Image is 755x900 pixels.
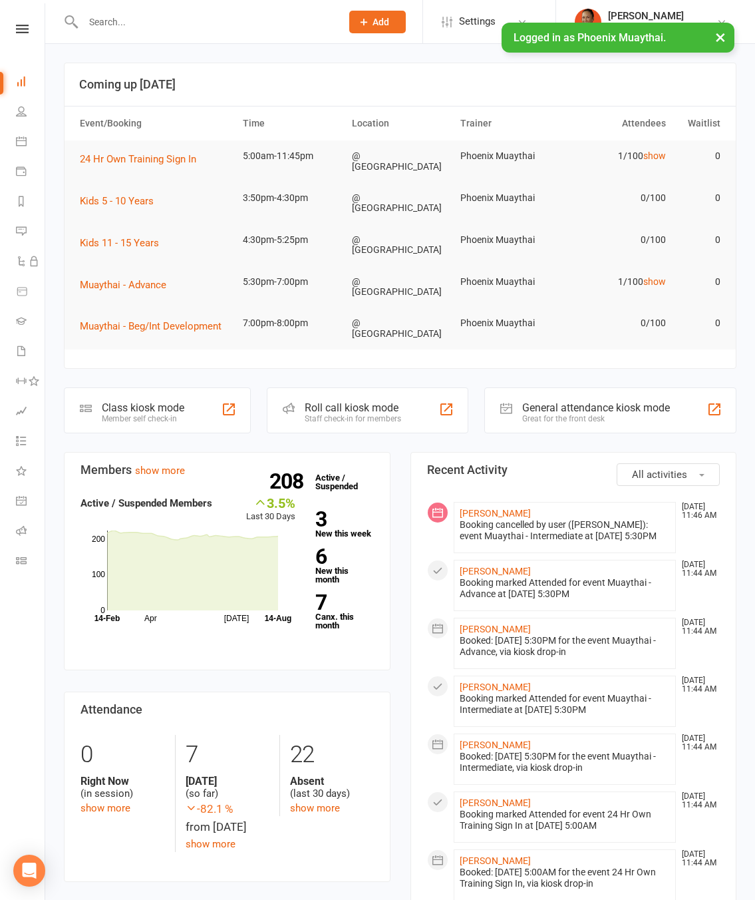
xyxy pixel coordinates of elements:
td: @ [GEOGRAPHIC_DATA] [346,140,454,182]
th: Waitlist [672,107,726,140]
div: Booking cancelled by user ([PERSON_NAME]): event Muaythai - Intermediate at [DATE] 5:30PM [460,519,671,542]
a: 3New this week [315,509,374,538]
td: 0 [672,308,726,339]
button: All activities [617,463,720,486]
strong: Absent [290,775,374,787]
td: 3:50pm-4:30pm [237,182,345,214]
a: Assessments [16,397,46,427]
a: show more [186,838,235,850]
div: Booked: [DATE] 5:00AM for the event 24 Hr Own Training Sign In, via kiosk drop-in [460,867,671,889]
td: 0/100 [563,182,672,214]
a: Payments [16,158,46,188]
div: Phoenix Muaythai [608,22,684,34]
td: 7:00pm-8:00pm [237,308,345,339]
div: 0 [80,735,165,775]
a: [PERSON_NAME] [460,508,531,519]
span: Kids 5 - 10 Years [80,195,154,207]
a: show [643,150,666,161]
button: Add [349,11,406,33]
td: 5:30pm-7:00pm [237,266,345,298]
td: Phoenix Muaythai [454,224,563,256]
a: General attendance kiosk mode [16,487,46,517]
div: 22 [290,735,374,775]
td: 5:00am-11:45pm [237,140,345,172]
td: @ [GEOGRAPHIC_DATA] [346,266,454,308]
div: Staff check-in for members [305,414,401,423]
a: Calendar [16,128,46,158]
td: Phoenix Muaythai [454,140,563,172]
a: [PERSON_NAME] [460,682,531,692]
strong: Right Now [80,775,165,787]
td: 4:30pm-5:25pm [237,224,345,256]
a: show more [135,465,185,477]
strong: [DATE] [186,775,269,787]
div: Roll call kiosk mode [305,401,401,414]
div: [PERSON_NAME] [608,10,684,22]
strong: Active / Suspended Members [80,497,212,509]
a: Reports [16,188,46,218]
td: 0 [672,266,726,298]
button: Kids 5 - 10 Years [80,193,163,209]
div: (in session) [80,775,165,800]
a: Product Sales [16,278,46,308]
input: Search... [79,13,332,31]
h3: Members [80,463,374,477]
span: Settings [459,7,496,37]
time: [DATE] 11:44 AM [675,792,719,809]
th: Attendees [563,107,672,140]
td: Phoenix Muaythai [454,266,563,298]
span: Kids 11 - 15 Years [80,237,159,249]
th: Trainer [454,107,563,140]
span: All activities [632,469,687,481]
time: [DATE] 11:44 AM [675,561,719,578]
a: [PERSON_NAME] [460,566,531,576]
div: Booking marked Attended for event Muaythai - Intermediate at [DATE] 5:30PM [460,693,671,716]
h3: Attendance [80,703,374,716]
td: 0 [672,182,726,214]
td: Phoenix Muaythai [454,308,563,339]
div: Member self check-in [102,414,184,423]
td: 0/100 [563,224,672,256]
button: Muaythai - Advance [80,277,176,293]
h3: Recent Activity [427,463,720,477]
div: 7 [186,735,269,775]
span: Muaythai - Beg/Int Development [80,320,222,332]
a: show more [80,802,130,814]
time: [DATE] 11:44 AM [675,618,719,636]
div: Last 30 Days [246,495,295,524]
h3: Coming up [DATE] [79,78,721,91]
span: Add [373,17,389,27]
div: (last 30 days) [290,775,374,800]
th: Time [237,107,345,140]
span: Muaythai - Advance [80,279,166,291]
strong: 6 [315,547,369,566]
a: show [643,276,666,287]
td: @ [GEOGRAPHIC_DATA] [346,308,454,349]
img: thumb_image1722232694.png [575,9,601,35]
div: Open Intercom Messenger [13,855,45,887]
th: Event/Booking [74,107,237,140]
div: Class kiosk mode [102,401,184,414]
button: Kids 11 - 15 Years [80,235,168,251]
td: 0 [672,140,726,172]
time: [DATE] 11:44 AM [675,734,719,752]
div: from [DATE] [186,800,269,836]
a: [PERSON_NAME] [460,797,531,808]
a: show more [290,802,340,814]
div: (so far) [186,775,269,800]
a: [PERSON_NAME] [460,624,531,634]
a: [PERSON_NAME] [460,855,531,866]
div: Booking marked Attended for event 24 Hr Own Training Sign In at [DATE] 5:00AM [460,809,671,831]
strong: 3 [315,509,369,529]
time: [DATE] 11:44 AM [675,676,719,694]
td: 0 [672,224,726,256]
a: 7Canx. this month [315,592,374,630]
a: 6New this month [315,547,374,584]
a: Class kiosk mode [16,547,46,577]
td: @ [GEOGRAPHIC_DATA] [346,224,454,266]
a: Dashboard [16,68,46,98]
div: Booked: [DATE] 5:30PM for the event Muaythai - Advance, via kiosk drop-in [460,635,671,658]
button: Muaythai - Beg/Int Development [80,318,231,334]
strong: 7 [315,592,369,612]
td: 1/100 [563,266,672,298]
